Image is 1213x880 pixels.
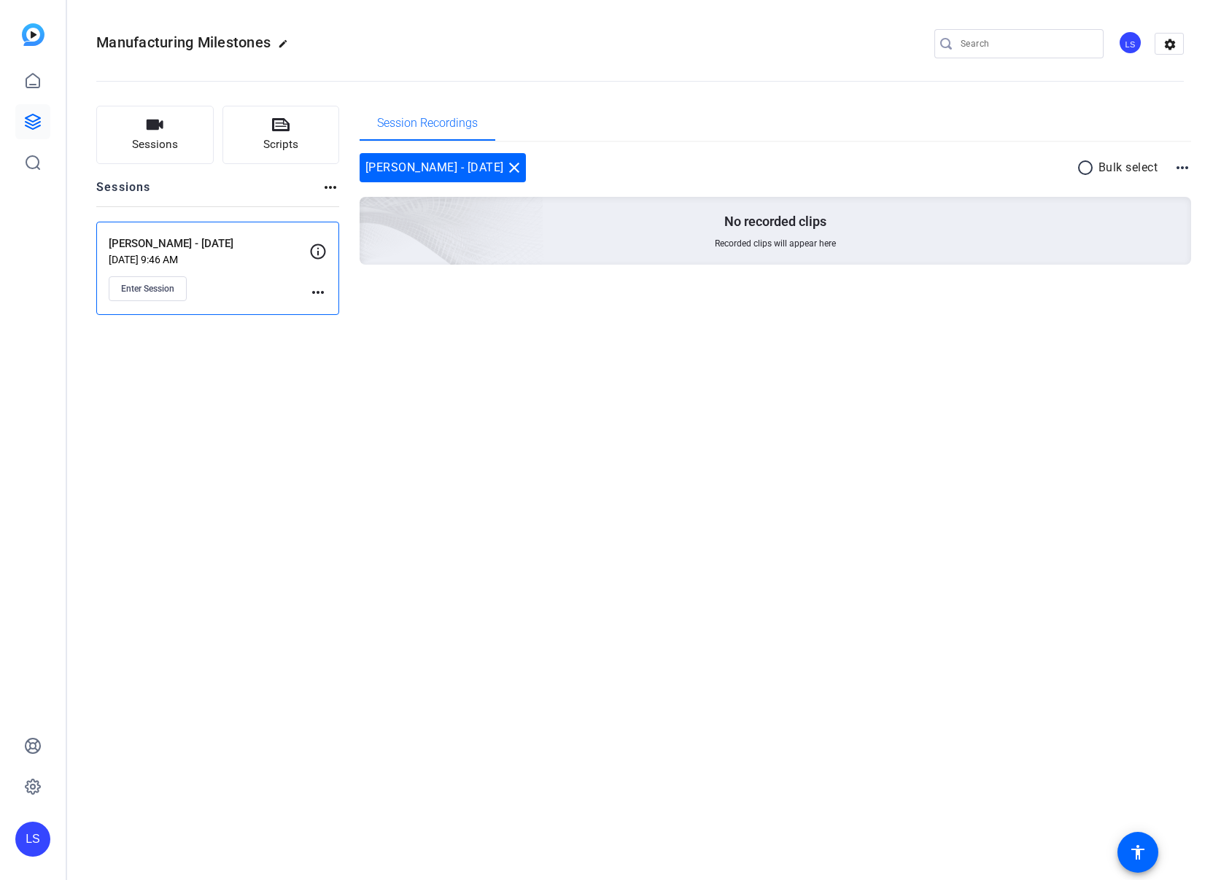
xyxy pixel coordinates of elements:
[1077,159,1098,176] mat-icon: radio_button_unchecked
[1174,159,1191,176] mat-icon: more_horiz
[222,106,340,164] button: Scripts
[96,106,214,164] button: Sessions
[278,39,295,56] mat-icon: edit
[109,254,309,265] p: [DATE] 9:46 AM
[1118,31,1144,56] ngx-avatar: Lauren Schultz
[15,822,50,857] div: LS
[724,213,826,230] p: No recorded clips
[377,117,478,129] span: Session Recordings
[961,35,1092,52] input: Search
[1098,159,1158,176] p: Bulk select
[22,23,44,46] img: blue-gradient.svg
[196,52,544,369] img: embarkstudio-empty-session.png
[121,283,174,295] span: Enter Session
[505,159,523,176] mat-icon: close
[715,238,836,249] span: Recorded clips will appear here
[132,136,178,153] span: Sessions
[1155,34,1185,55] mat-icon: settings
[109,276,187,301] button: Enter Session
[1129,844,1147,861] mat-icon: accessibility
[1118,31,1142,55] div: LS
[96,179,151,206] h2: Sessions
[322,179,339,196] mat-icon: more_horiz
[360,153,526,182] div: [PERSON_NAME] - [DATE]
[309,284,327,301] mat-icon: more_horiz
[96,34,271,51] span: Manufacturing Milestones
[109,235,309,252] p: [PERSON_NAME] - [DATE]
[263,136,298,153] span: Scripts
